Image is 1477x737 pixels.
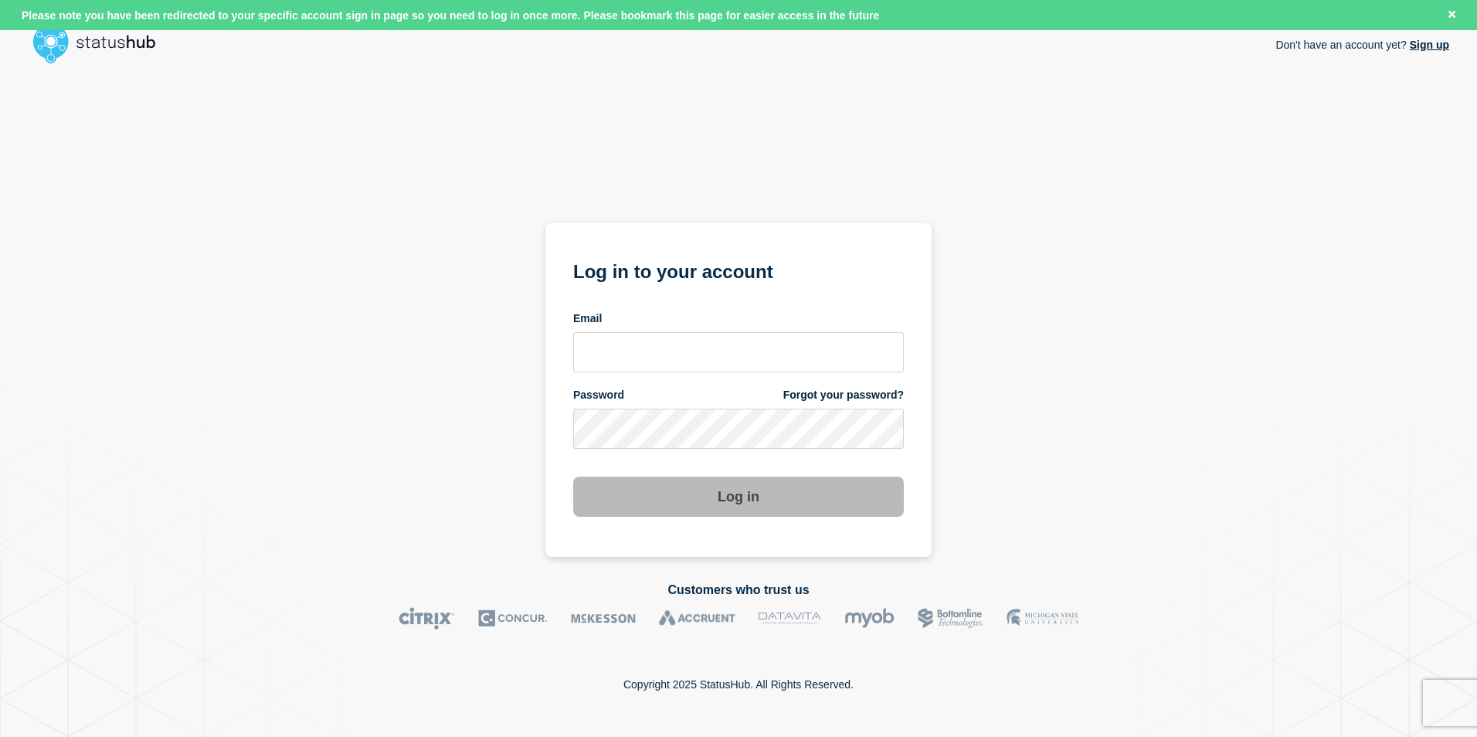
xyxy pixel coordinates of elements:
[1007,607,1078,630] img: MSU logo
[844,607,895,630] img: myob logo
[1275,26,1449,63] p: Don't have an account yet?
[478,607,548,630] img: Concur logo
[573,256,904,284] h1: Log in to your account
[22,9,879,22] span: Please note you have been redirected to your specific account sign in page so you need to log in ...
[573,332,904,372] input: email input
[759,607,821,630] img: DataVita logo
[783,388,904,402] a: Forgot your password?
[573,311,602,326] span: Email
[571,607,636,630] img: McKesson logo
[573,477,904,517] button: Log in
[573,388,624,402] span: Password
[28,583,1449,597] h2: Customers who trust us
[918,607,983,630] img: Bottomline logo
[1442,6,1462,24] button: Close banner
[623,678,854,691] p: Copyright 2025 StatusHub. All Rights Reserved.
[399,607,455,630] img: Citrix logo
[28,19,175,68] img: StatusHub logo
[573,409,904,449] input: password input
[1407,39,1449,51] a: Sign up
[659,607,735,630] img: Accruent logo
